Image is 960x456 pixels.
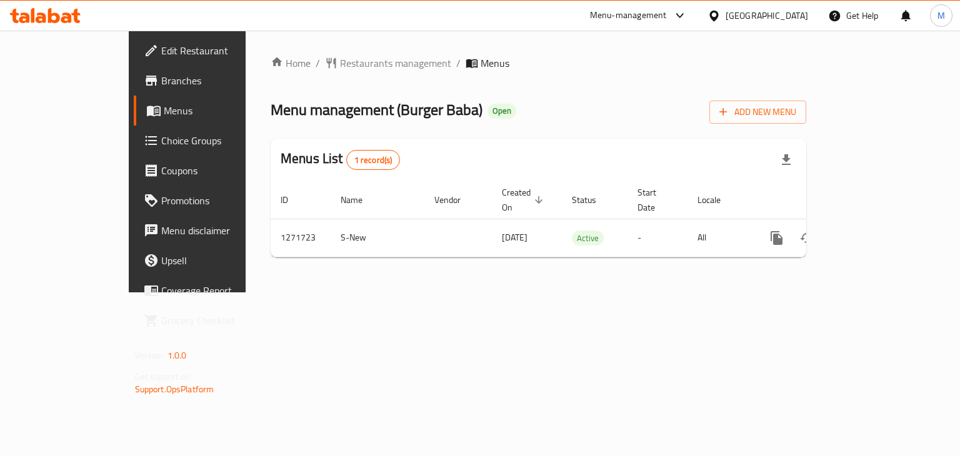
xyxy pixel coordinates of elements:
table: enhanced table [271,181,892,257]
li: / [316,56,320,71]
span: Locale [697,192,737,207]
span: Active [572,231,604,245]
span: Edit Restaurant [161,43,279,58]
span: Branches [161,73,279,88]
a: Edit Restaurant [134,36,289,66]
span: Get support on: [135,369,192,385]
span: Menu disclaimer [161,223,279,238]
td: - [627,219,687,257]
a: Support.OpsPlatform [135,381,214,397]
span: [DATE] [502,229,527,245]
span: Open [487,106,516,116]
a: Menu disclaimer [134,216,289,245]
td: S-New [331,219,424,257]
span: Upsell [161,253,279,268]
div: [GEOGRAPHIC_DATA] [726,9,808,22]
a: Choice Groups [134,126,289,156]
a: Home [271,56,311,71]
a: Menus [134,96,289,126]
span: ID [281,192,304,207]
div: Export file [771,145,801,175]
nav: breadcrumb [271,56,806,71]
span: Menu management ( Burger Baba ) [271,96,482,124]
span: Restaurants management [340,56,451,71]
a: Coverage Report [134,275,289,305]
a: Promotions [134,186,289,216]
span: Name [341,192,379,207]
span: 1.0.0 [167,347,187,364]
td: All [687,219,752,257]
span: Version: [135,347,166,364]
span: Start Date [637,185,672,215]
span: 1 record(s) [347,154,400,166]
span: Status [572,192,612,207]
td: 1271723 [271,219,331,257]
span: Created On [502,185,547,215]
th: Actions [752,181,892,219]
button: more [762,223,792,253]
span: Coverage Report [161,283,279,298]
div: Open [487,104,516,119]
span: Menus [481,56,509,71]
span: Add New Menu [719,104,796,120]
span: Choice Groups [161,133,279,148]
span: Coupons [161,163,279,178]
h2: Menus List [281,149,400,170]
a: Branches [134,66,289,96]
button: Change Status [792,223,822,253]
button: Add New Menu [709,101,806,124]
a: Grocery Checklist [134,305,289,335]
div: Total records count [346,150,401,170]
span: Vendor [434,192,477,207]
span: Grocery Checklist [161,313,279,328]
span: Promotions [161,193,279,208]
a: Upsell [134,245,289,275]
span: M [937,9,945,22]
div: Menu-management [590,8,667,23]
li: / [456,56,461,71]
a: Restaurants management [325,56,451,71]
a: Coupons [134,156,289,186]
span: Menus [164,103,279,118]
